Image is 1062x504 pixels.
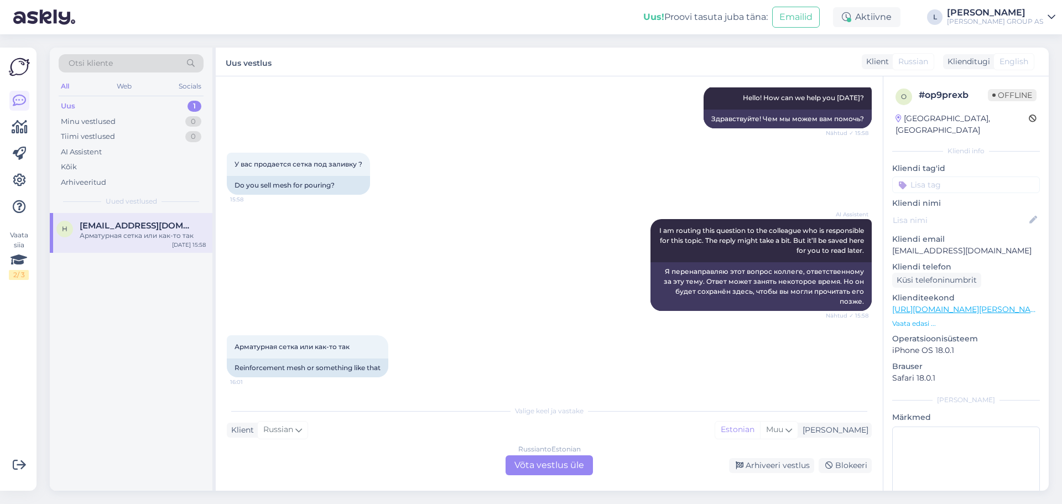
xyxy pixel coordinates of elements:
div: Küsi telefoninumbrit [892,273,981,288]
div: Arhiveeri vestlus [729,458,814,473]
span: Hello! How can we help you [DATE]? [743,93,864,102]
div: Do you sell mesh for pouring? [227,176,370,195]
div: Proovi tasuta juba täna: [643,11,768,24]
p: Brauser [892,361,1040,372]
p: Kliendi tag'id [892,163,1040,174]
span: Muu [766,424,783,434]
div: Арматурная сетка или как-то так [80,231,206,241]
span: I am routing this question to the colleague who is responsible for this topic. The reply might ta... [659,226,866,254]
img: Askly Logo [9,56,30,77]
span: Uued vestlused [106,196,157,206]
p: Kliendi nimi [892,198,1040,209]
span: hello@mail.ee [80,221,195,231]
input: Lisa nimi [893,214,1027,226]
div: AI Assistent [61,147,102,158]
div: # op9prexb [919,89,988,102]
p: Operatsioonisüsteem [892,333,1040,345]
span: Арматурная сетка или как-то так [235,342,350,351]
div: 0 [185,116,201,127]
div: 1 [188,101,201,112]
div: 0 [185,131,201,142]
p: Klienditeekond [892,292,1040,304]
div: Klient [227,424,254,436]
span: Otsi kliente [69,58,113,69]
button: Emailid [772,7,820,28]
a: [URL][DOMAIN_NAME][PERSON_NAME] [892,304,1045,314]
div: Я перенаправляю этот вопрос коллеге, ответственному за эту тему. Ответ может занять некоторое вре... [650,262,872,311]
div: [DATE] 15:58 [172,241,206,249]
div: Blokeeri [819,458,872,473]
div: Uus [61,101,75,112]
a: [PERSON_NAME][PERSON_NAME] GROUP AS [947,8,1055,26]
div: Vaata siia [9,230,29,280]
span: o [901,92,907,101]
div: Russian to Estonian [518,444,581,454]
div: Socials [176,79,204,93]
div: [GEOGRAPHIC_DATA], [GEOGRAPHIC_DATA] [896,113,1029,136]
b: Uus! [643,12,664,22]
span: AI Assistent [827,210,868,219]
div: Kliendi info [892,146,1040,156]
p: Vaata edasi ... [892,319,1040,329]
div: Reinforcement mesh or something like that [227,358,388,377]
p: [EMAIL_ADDRESS][DOMAIN_NAME] [892,245,1040,257]
div: Klienditugi [943,56,990,67]
p: Märkmed [892,412,1040,423]
div: All [59,79,71,93]
div: Tiimi vestlused [61,131,115,142]
div: Valige keel ja vastake [227,406,872,416]
label: Uus vestlus [226,54,272,69]
div: Aktiivne [833,7,900,27]
div: [PERSON_NAME] [892,395,1040,405]
span: У вас продается сетка под заливку ? [235,160,362,168]
div: [PERSON_NAME] GROUP AS [947,17,1043,26]
span: 16:01 [230,378,272,386]
span: Offline [988,89,1037,101]
div: Võta vestlus üle [506,455,593,475]
span: Russian [898,56,928,67]
div: Kõik [61,162,77,173]
input: Lisa tag [892,176,1040,193]
span: Nähtud ✓ 15:58 [826,311,868,320]
div: 2 / 3 [9,270,29,280]
div: Web [114,79,134,93]
span: h [62,225,67,233]
div: Klient [862,56,889,67]
p: iPhone OS 18.0.1 [892,345,1040,356]
span: 15:58 [230,195,272,204]
p: Kliendi email [892,233,1040,245]
div: Arhiveeritud [61,177,106,188]
div: Здравствуйте! Чем мы можем вам помочь? [704,110,872,128]
div: [PERSON_NAME] [798,424,868,436]
span: Nähtud ✓ 15:58 [826,129,868,137]
div: [PERSON_NAME] [947,8,1043,17]
div: Estonian [715,422,760,438]
span: Russian [263,424,293,436]
div: L [927,9,943,25]
p: Safari 18.0.1 [892,372,1040,384]
span: English [999,56,1028,67]
p: Kliendi telefon [892,261,1040,273]
div: Minu vestlused [61,116,116,127]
